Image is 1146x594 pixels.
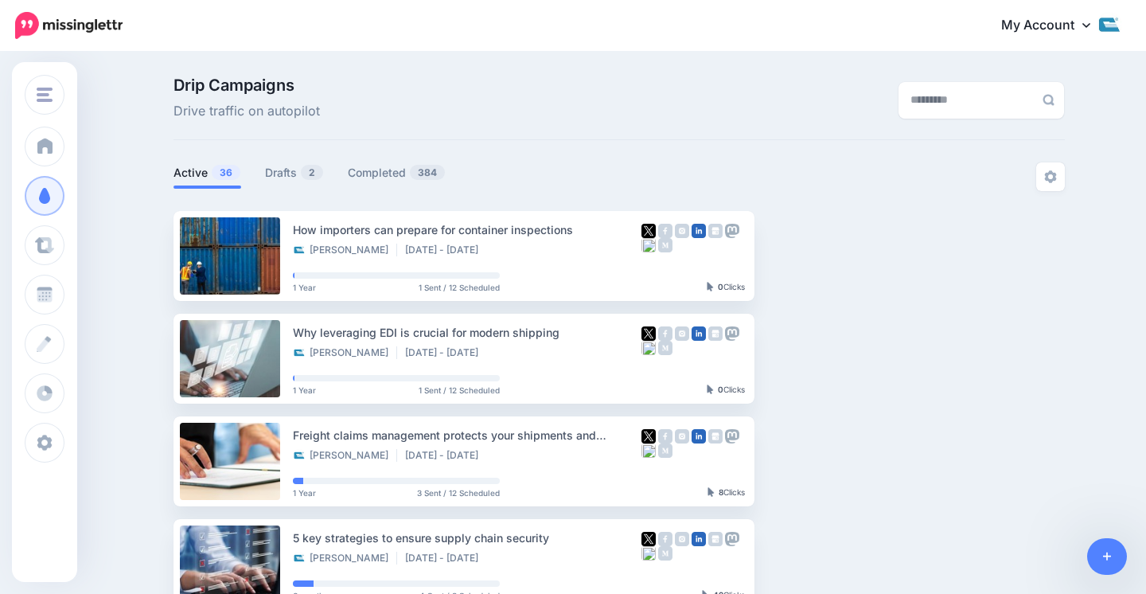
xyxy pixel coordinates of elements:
[658,238,672,252] img: medium-grey-square.png
[293,552,397,565] li: [PERSON_NAME]
[658,224,672,238] img: facebook-grey-square.png
[725,326,739,341] img: mastodon-grey-square.png
[293,283,316,291] span: 1 Year
[707,385,714,394] img: pointer-grey-darker.png
[692,224,706,238] img: linkedin-square.png
[293,489,316,497] span: 1 Year
[265,163,324,182] a: Drafts2
[675,532,689,546] img: instagram-grey-square.png
[708,326,723,341] img: google_business-grey-square.png
[1043,94,1054,106] img: search-grey-6.png
[641,546,656,561] img: bluesky-grey-square.png
[641,429,656,444] img: twitter-square.png
[301,165,323,180] span: 2
[15,12,123,39] img: Missinglettr
[675,429,689,444] img: instagram-grey-square.png
[707,385,745,395] div: Clicks
[708,532,723,546] img: google_business-grey-square.png
[293,346,397,359] li: [PERSON_NAME]
[707,487,715,497] img: pointer-grey-darker.png
[293,221,641,239] div: How importers can prepare for container inspections
[658,326,672,341] img: facebook-grey-square.png
[725,224,739,238] img: mastodon-grey-square.png
[348,163,446,182] a: Completed384
[293,529,641,547] div: 5 key strategies to ensure supply chain security
[725,429,739,444] img: mastodon-grey-square.png
[405,449,486,462] li: [DATE] - [DATE]
[293,386,316,394] span: 1 Year
[718,385,723,394] b: 0
[692,429,706,444] img: linkedin-square.png
[293,244,397,256] li: [PERSON_NAME]
[293,426,641,444] div: Freight claims management protects your shipments and minimizes loss
[708,429,723,444] img: google_business-grey-square.png
[718,282,723,291] b: 0
[173,101,320,122] span: Drive traffic on autopilot
[417,489,500,497] span: 3 Sent / 12 Scheduled
[658,532,672,546] img: facebook-grey-square.png
[641,444,656,458] img: bluesky-grey-square.png
[419,386,500,394] span: 1 Sent / 12 Scheduled
[985,6,1122,45] a: My Account
[405,552,486,565] li: [DATE] - [DATE]
[173,77,320,93] span: Drip Campaigns
[692,532,706,546] img: linkedin-square.png
[692,326,706,341] img: linkedin-square.png
[675,224,689,238] img: instagram-grey-square.png
[641,238,656,252] img: bluesky-grey-square.png
[173,163,241,182] a: Active36
[708,224,723,238] img: google_business-grey-square.png
[725,532,739,546] img: mastodon-grey-square.png
[1044,170,1057,183] img: settings-grey.png
[405,244,486,256] li: [DATE] - [DATE]
[410,165,445,180] span: 384
[707,283,745,292] div: Clicks
[293,323,641,342] div: Why leveraging EDI is crucial for modern shipping
[641,326,656,341] img: twitter-square.png
[719,487,723,497] b: 8
[293,449,397,462] li: [PERSON_NAME]
[707,282,714,291] img: pointer-grey-darker.png
[658,444,672,458] img: medium-grey-square.png
[212,165,240,180] span: 36
[405,346,486,359] li: [DATE] - [DATE]
[658,429,672,444] img: facebook-grey-square.png
[641,341,656,355] img: bluesky-grey-square.png
[707,488,745,498] div: Clicks
[419,283,500,291] span: 1 Sent / 12 Scheduled
[675,326,689,341] img: instagram-grey-square.png
[37,88,53,102] img: menu.png
[658,546,672,561] img: medium-grey-square.png
[641,224,656,238] img: twitter-square.png
[641,532,656,546] img: twitter-square.png
[658,341,672,355] img: medium-grey-square.png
